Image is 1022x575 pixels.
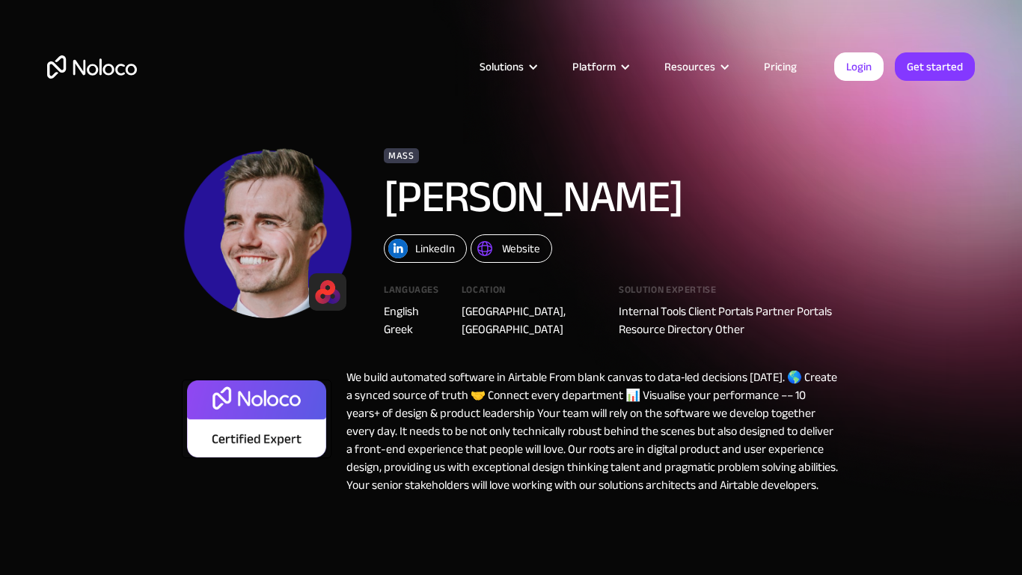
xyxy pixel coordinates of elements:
h1: [PERSON_NAME] [384,174,795,219]
div: LinkedIn [415,239,455,258]
div: Website [502,239,540,258]
a: Get started [895,52,975,81]
div: English Greek [384,302,439,338]
div: [GEOGRAPHIC_DATA], [GEOGRAPHIC_DATA] [462,302,596,338]
div: Solution expertise [619,285,840,302]
div: Languages [384,285,439,302]
div: We build automated software in Airtable From blank canvas to data‑led decisions [DATE]. 🌎 Create ... [331,368,840,494]
div: Resources [664,57,715,76]
div: Solutions [480,57,524,76]
a: Pricing [745,57,816,76]
a: LinkedIn [384,234,467,263]
div: Mass [384,148,419,163]
a: Website [471,234,552,263]
a: home [47,55,137,79]
div: Solutions [461,57,554,76]
div: Platform [554,57,646,76]
a: Login [834,52,884,81]
div: Resources [646,57,745,76]
div: Internal Tools Client Portals Partner Portals Resource Directory Other [619,302,840,338]
div: Location [462,285,596,302]
div: Platform [572,57,616,76]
